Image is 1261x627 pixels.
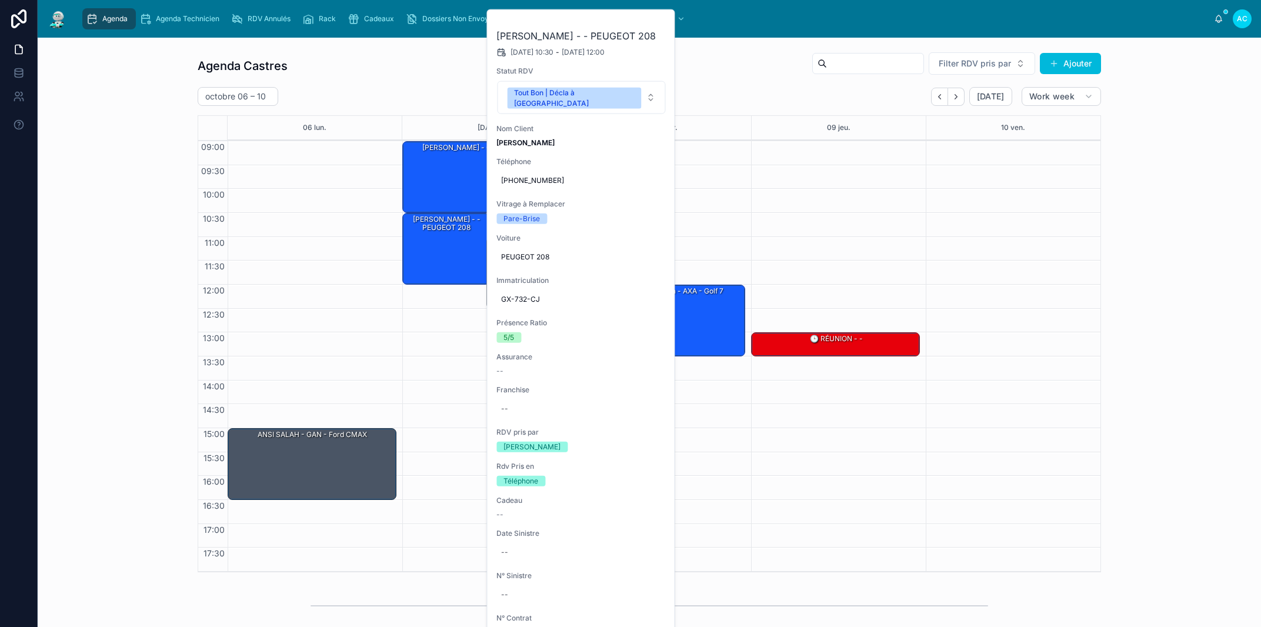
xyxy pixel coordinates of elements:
span: Nom Client [496,124,666,134]
span: [DATE] [977,91,1005,102]
a: Agenda Technicien [136,8,228,29]
span: Cadeaux [364,14,394,24]
span: 09:30 [198,166,228,176]
span: Franchise [496,385,666,395]
span: Dossiers Non Envoyés [422,14,496,24]
a: NE PAS TOUCHER [586,8,691,29]
button: Next [948,88,965,106]
div: -- [501,404,508,413]
span: 16:00 [200,476,228,486]
button: Select Button [929,52,1035,75]
h1: Agenda Castres [198,58,288,74]
button: 10 ven. [1001,116,1025,139]
a: Cadeaux [344,8,402,29]
a: Agenda [82,8,136,29]
button: 06 lun. [303,116,326,139]
button: Back [931,88,948,106]
span: [DATE] 12:00 [562,48,605,57]
a: Rack [299,8,344,29]
span: 15:30 [201,453,228,463]
button: [DATE] [969,87,1012,106]
button: [DATE] [478,116,501,139]
span: Filter RDV pris par [939,58,1011,69]
span: 15:00 [201,429,228,439]
span: 17:30 [201,548,228,558]
span: 11:00 [202,238,228,248]
span: N° Sinistre [496,571,666,581]
span: AC [1237,14,1247,24]
button: Select Button [497,81,665,114]
div: [PERSON_NAME] - - PEUGEOT 208 [405,214,489,234]
span: -- [496,366,503,376]
span: 12:00 [200,285,228,295]
div: Téléphone [503,476,538,486]
div: [PERSON_NAME] [503,442,561,452]
div: [PERSON_NAME] - ORNIKAR - AUDI A3 [403,142,571,212]
span: Immatriculation [496,276,666,285]
button: Ajouter [1040,53,1101,74]
div: ANSI SALAH - GAN - Ford CMAX [230,429,395,440]
button: 09 jeu. [827,116,850,139]
span: [DATE] 10:30 [511,48,553,57]
span: Rdv Pris en [496,462,666,471]
span: Date Sinistre [496,529,666,538]
div: Tout Bon | Décla à [GEOGRAPHIC_DATA] [514,88,634,109]
span: Assurance [496,352,666,362]
span: RDV Annulés [248,14,291,24]
span: -- [496,510,503,519]
button: Work week [1022,87,1101,106]
div: 🕒 RÉUNION - - [752,333,919,356]
div: 5/5 [503,332,514,343]
img: App logo [47,9,68,28]
span: 14:00 [200,381,228,391]
span: 16:30 [200,501,228,511]
span: 12:30 [200,309,228,319]
h2: octobre 06 – 10 [205,91,266,102]
div: Pare-Brise [503,214,540,224]
div: -- [501,590,508,599]
span: 13:30 [200,357,228,367]
span: PEUGEOT 208 [501,252,661,262]
span: Agenda Technicien [156,14,219,24]
div: 🕒 RÉUNION - - [753,333,919,344]
span: RDV pris par [496,428,666,437]
h2: [PERSON_NAME] - - PEUGEOT 208 [496,29,666,43]
a: Assurances [505,8,572,29]
span: Agenda [102,14,128,24]
span: 10:30 [200,214,228,224]
span: 11:30 [202,261,228,271]
span: 10:00 [200,189,228,199]
div: scrollable content [78,6,1214,32]
span: 14:30 [200,405,228,415]
span: [PHONE_NUMBER] [501,176,661,185]
span: 13:00 [200,333,228,343]
span: Vitrage à Remplacer [496,199,666,209]
a: Dossiers Non Envoyés [402,8,505,29]
strong: [PERSON_NAME] [496,138,555,147]
span: Work week [1029,91,1075,102]
span: 09:00 [198,142,228,152]
span: N° Contrat [496,613,666,623]
a: RDV Annulés [228,8,299,29]
span: GX-732-CJ [501,295,661,304]
div: -- [501,548,508,557]
span: Voiture [496,234,666,243]
span: Cadeau [496,496,666,505]
div: [PERSON_NAME] - ORNIKAR - AUDI A3 [405,142,570,153]
div: ANSI SALAH - GAN - Ford CMAX [228,429,396,499]
span: - [556,48,559,57]
span: Téléphone [496,157,666,166]
div: [PERSON_NAME] - - PEUGEOT 208 [403,214,489,284]
span: Présence Ratio [496,318,666,328]
span: 17:00 [201,525,228,535]
span: Statut RDV [496,66,666,76]
span: Rack [319,14,336,24]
